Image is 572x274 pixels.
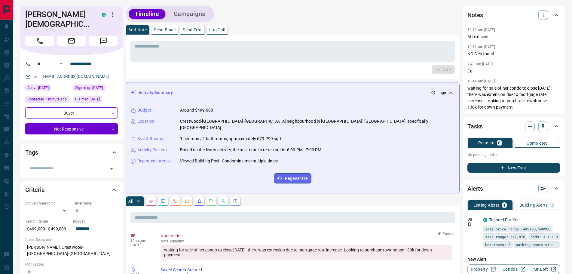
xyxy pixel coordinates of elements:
[137,107,151,113] p: Budget
[185,199,190,204] svg: Emails
[75,85,103,91] span: Signed up [DATE]
[75,96,100,102] span: Claimed [DATE]
[57,36,86,46] span: Email
[139,90,173,96] p: Activity Summary
[137,118,154,125] p: Location
[516,242,558,248] span: parking spots min: 1
[161,199,166,204] svg: Lead Browsing Activity
[209,199,214,204] svg: Requests
[527,141,548,145] p: Completed
[89,36,118,46] span: Message
[467,68,560,74] p: Call
[467,222,472,226] svg: Push Notification Only
[130,243,151,247] p: [DATE]
[467,51,560,57] p: NO Geo found
[180,147,321,153] p: Based on the lead's activity, the best time to reach out is: 6:00 PM - 7:00 PM
[467,163,560,173] button: New Task
[25,183,118,197] div: Criteria
[498,141,500,145] p: 0
[137,158,171,164] p: Repeated Interest
[529,264,560,274] a: Mr.Loft
[498,264,529,274] a: Condos
[107,165,116,173] button: Open
[552,203,554,207] p: 1
[467,62,493,66] p: 7:43 am [DATE]
[25,201,70,206] p: Actively Searching:
[41,74,109,79] a: [EMAIL_ADDRESS][DOMAIN_NAME]
[73,219,118,224] p: Budget:
[437,90,446,96] p: -- ago
[274,173,311,183] button: Regenerate
[467,85,560,110] p: waiting for sale of her condo to close [DATE]. there was extension due to mortgage rate increase....
[180,118,454,131] p: Crestwood-[GEOGRAPHIC_DATA]-[GEOGRAPHIC_DATA] neighbourhood in [GEOGRAPHIC_DATA], [GEOGRAPHIC_DAT...
[25,185,45,195] h2: Criteria
[25,96,70,104] div: Tue Sep 16 2025
[467,122,483,131] h2: Tasks
[27,85,49,91] span: Active [DATE]
[485,226,550,232] span: sale price range: 449100,548900
[183,28,202,32] p: Send Text
[467,79,495,83] p: 10:44 am [DATE]
[197,199,202,204] svg: Listing Alerts
[161,233,452,239] p: Note Action
[154,28,176,32] p: Send Email
[25,36,54,46] span: Call
[180,158,278,164] p: Viewed Building Posh Condominiums multiple times
[467,184,483,193] h2: Alerts
[25,148,38,157] h2: Tags
[467,150,560,159] p: No pending tasks
[25,10,93,29] h1: [PERSON_NAME][DEMOGRAPHIC_DATA]
[25,123,118,134] div: Not Responsive
[25,85,70,93] div: Tue Aug 26 2025
[149,199,154,204] svg: Notes
[25,107,118,119] div: Buyer
[467,28,495,32] p: 10:12 am [DATE]
[467,256,560,263] p: New Alert:
[483,218,487,222] div: condos.ca
[131,87,454,98] div: Activity Summary-- ago
[489,217,520,222] a: Tailored For You
[221,199,226,204] svg: Opportunities
[128,28,147,32] p: Add Note
[467,10,483,20] h2: Notes
[25,219,70,224] p: Search Range:
[209,28,225,32] p: Log Call
[33,75,37,79] svg: Email Verified
[467,217,479,222] p: Off
[25,262,118,267] p: Motivation:
[25,242,118,259] p: [PERSON_NAME], Crestwood-[GEOGRAPHIC_DATA]-[GEOGRAPHIC_DATA]
[25,224,70,234] p: $499,000 - $499,000
[168,9,211,19] button: Campaigns
[161,239,452,243] p: Note Added by
[128,199,133,203] p: All
[467,264,498,274] a: Property
[25,145,118,160] div: Tags
[161,245,452,260] div: waiting for sale of her condo to close [DATE]. there was extension due to mortgage rate increase....
[58,60,65,67] button: Open
[531,234,558,240] span: beds: 1.1-1.9
[180,107,213,113] p: Around $499,000
[478,141,494,145] p: Pending
[180,136,282,142] p: 1 bedroom, 2 bathrooms, approximately 679-799 sqft
[102,13,106,17] div: condos.ca
[137,136,163,142] p: Size & Rooms
[73,96,118,104] div: Wed Aug 27 2025
[467,181,560,196] div: Alerts
[130,239,151,243] p: 10:44 am
[519,203,548,207] p: Building Alerts
[173,199,178,204] svg: Calls
[25,237,118,242] p: Areas Searched:
[467,8,560,22] div: Notes
[503,203,506,207] p: 1
[233,199,238,204] svg: Agent Actions
[485,234,525,240] span: size range: 612,878
[467,34,560,40] p: AI text sent
[27,96,67,102] span: Contacted 1 minute ago
[73,85,118,93] div: Fri Dec 08 2017
[161,267,452,273] p: Saved Search Created
[467,119,560,134] div: Tasks
[129,9,165,19] button: Timeline
[485,242,510,248] span: bathrooms: 2
[473,203,500,207] p: Listing Alerts
[437,231,455,236] button: Pinned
